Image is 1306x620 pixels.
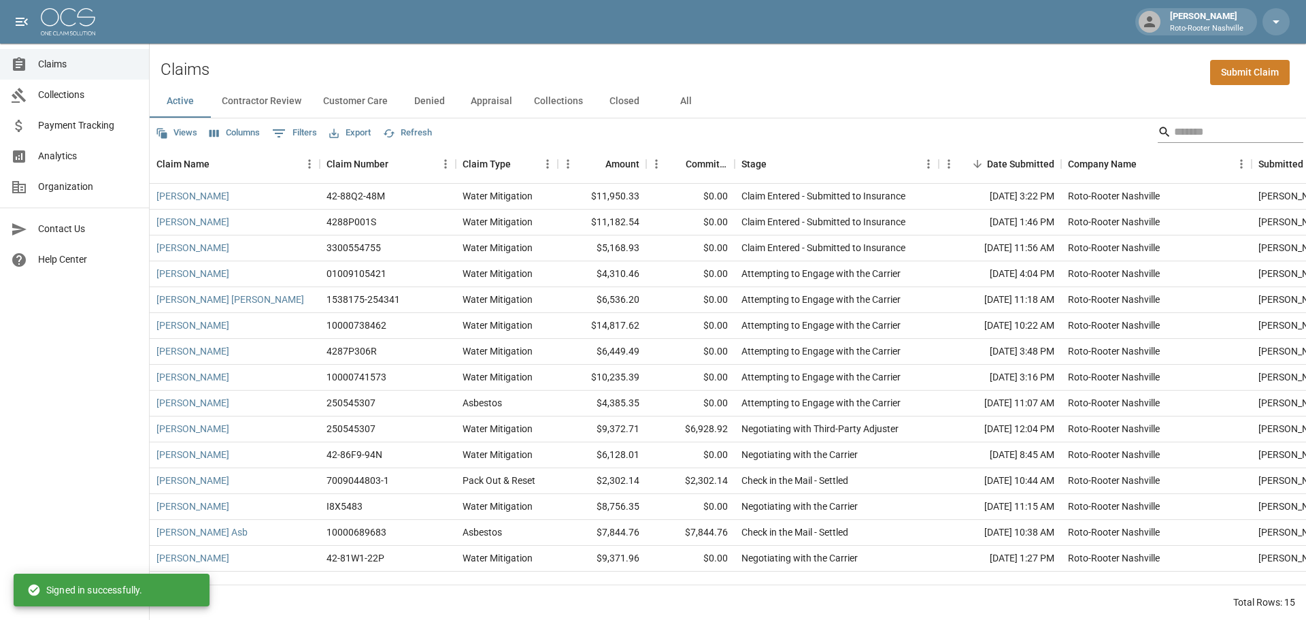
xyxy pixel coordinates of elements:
div: $6,449.49 [558,339,646,365]
div: Claim Type [456,145,558,183]
div: Negotiating with Third-Party Adjuster [741,422,899,436]
div: [DATE] 8:45 AM [939,442,1061,468]
div: [DATE] 10:22 AM [939,313,1061,339]
a: [PERSON_NAME] Asb [156,525,248,539]
a: [PERSON_NAME] [156,500,229,513]
div: $9,371.96 [558,546,646,572]
div: $5,168.93 [558,235,646,261]
button: Export [326,123,374,144]
div: Claim Name [156,145,210,183]
a: [PERSON_NAME] [156,215,229,229]
div: 10000738462 [326,319,386,332]
div: Roto-Rooter Nashville [1068,525,1160,539]
button: Menu [299,154,320,174]
div: $0.00 [646,391,735,417]
div: Date Submitted [987,145,1054,183]
div: Water Mitigation [463,267,533,280]
div: Negotiating with the Carrier [741,448,858,461]
button: Contractor Review [211,85,312,118]
div: Claim Entered - Submitted to Insurance [741,189,905,203]
div: Committed Amount [686,145,728,183]
a: [PERSON_NAME] [156,448,229,461]
div: [DATE] 11:07 AM [939,391,1061,417]
div: Roto-Rooter Nashville [1068,500,1160,513]
div: $8,756.35 [558,494,646,520]
div: Attempting to Engage with the Carrier [741,267,901,280]
div: $9,372.71 [558,417,646,442]
button: Collections [523,85,594,118]
div: Amount [605,145,639,183]
div: $0.00 [646,339,735,365]
div: Water Mitigation [463,422,533,436]
div: Roto-Rooter Nashville [1068,319,1160,332]
div: Amount [558,145,646,183]
div: [DATE] 11:56 AM [939,235,1061,261]
button: Menu [1231,154,1252,174]
a: [PERSON_NAME] [156,319,229,332]
div: $0.00 [646,210,735,235]
div: [DATE] 4:04 PM [939,261,1061,287]
div: Claim Number [320,145,456,183]
div: Water Mitigation [463,448,533,461]
div: Attempting to Engage with the Carrier [741,293,901,306]
div: Pack Out & Reset [463,474,535,487]
a: [PERSON_NAME] [156,396,229,410]
button: Sort [667,154,686,174]
div: [DATE] 10:44 AM [939,468,1061,494]
div: Claim Type [463,145,511,183]
div: Check in the Mail - Settled [741,474,848,487]
div: Roto-Rooter Nashville [1068,474,1160,487]
div: Roto-Rooter Nashville [1068,551,1160,565]
a: [PERSON_NAME] [156,189,229,203]
button: Menu [435,154,456,174]
div: Committed Amount [646,145,735,183]
div: $0.00 [646,235,735,261]
button: Sort [767,154,786,174]
div: $11,950.33 [558,184,646,210]
div: [DATE] 11:18 AM [939,287,1061,313]
a: Submit Claim [1210,60,1290,85]
span: Collections [38,88,138,102]
button: Menu [537,154,558,174]
div: 7009044803-1 [326,474,389,487]
a: [PERSON_NAME] [156,241,229,255]
div: Claim Entered - Submitted to Insurance [741,215,905,229]
span: Contact Us [38,222,138,236]
div: 250545307 [326,396,375,410]
div: Total Rows: 15 [1233,595,1295,609]
div: 10000689683 [326,525,386,539]
div: 42-88Q2-48M [326,189,385,203]
button: Sort [511,154,530,174]
div: $6,536.20 [558,287,646,313]
button: Refresh [380,123,435,144]
div: Roto-Rooter Nashville [1068,189,1160,203]
div: Signed in successfully. [27,578,142,602]
div: Search [1158,121,1303,146]
div: Negotiating with the Carrier [741,500,858,513]
div: Attempting to Engage with the Carrier [741,370,901,384]
div: Roto-Rooter Nashville [1068,396,1160,410]
a: [PERSON_NAME] [PERSON_NAME] [156,293,304,306]
div: [DATE] 1:46 PM [939,210,1061,235]
button: Sort [968,154,987,174]
div: $10,235.39 [558,365,646,391]
div: dynamic tabs [150,85,1306,118]
div: Water Mitigation [463,189,533,203]
div: $0.00 [646,494,735,520]
a: [PERSON_NAME] [156,422,229,436]
div: [DATE] 11:15 AM [939,494,1061,520]
button: Menu [558,154,578,174]
div: $6,128.01 [558,442,646,468]
div: $0.00 [646,546,735,572]
div: [PERSON_NAME] [1165,10,1249,34]
div: [DATE] 3:48 PM [939,339,1061,365]
div: $0.00 [646,313,735,339]
div: $7,844.76 [646,520,735,546]
div: 01009105421 [326,267,386,280]
div: $2,302.14 [558,468,646,494]
div: Roto-Rooter Nashville [1068,215,1160,229]
a: [PERSON_NAME] [156,370,229,384]
div: $0.00 [646,184,735,210]
button: Select columns [206,123,263,144]
div: [DATE] 12:04 PM [939,417,1061,442]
